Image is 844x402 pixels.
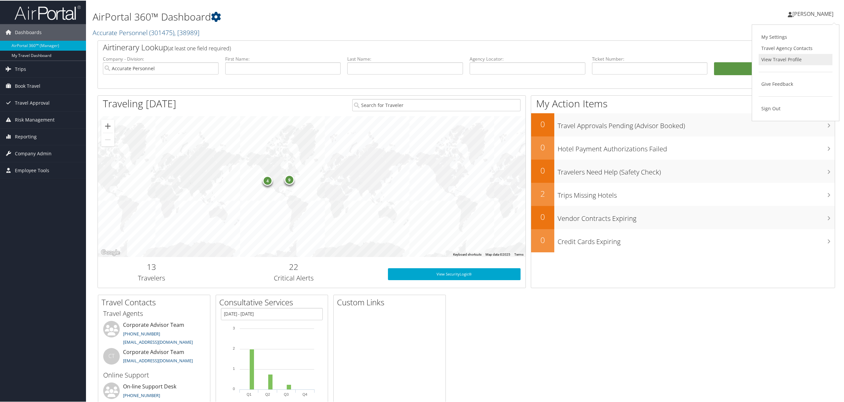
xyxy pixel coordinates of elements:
div: CT [103,347,120,364]
label: Company - Division: [103,55,219,62]
span: Book Travel [15,77,40,94]
a: My Settings [759,31,832,42]
span: Map data ©2025 [485,252,510,256]
input: Search for Traveler [352,98,521,111]
text: Q4 [303,392,308,396]
h3: Online Support [103,370,205,379]
a: [PHONE_NUMBER] [123,330,160,336]
tspan: 2 [233,346,235,350]
label: Agency Locator: [470,55,585,62]
text: Q1 [247,392,252,396]
span: Dashboards [15,24,42,40]
a: [EMAIL_ADDRESS][DOMAIN_NAME] [123,357,193,363]
a: Terms (opens in new tab) [514,252,524,256]
a: [PHONE_NUMBER] [123,392,160,398]
span: ( 301475 ) [149,27,174,36]
a: Travel Agency Contacts [759,42,832,53]
img: Google [100,248,121,256]
h2: 2 [531,187,554,199]
h2: Consultative Services [219,296,328,307]
button: Keyboard shortcuts [453,252,482,256]
span: Reporting [15,128,37,144]
div: 4 [263,175,273,185]
text: Q3 [284,392,289,396]
tspan: 0 [233,386,235,390]
span: Trips [15,60,26,77]
div: 9 [284,174,294,184]
label: First Name: [225,55,341,62]
a: Open this area in Google Maps (opens a new window) [100,248,121,256]
h3: Trips Missing Hotels [558,187,835,199]
h2: Travel Contacts [102,296,210,307]
label: Ticket Number: [592,55,708,62]
a: View SecurityLogic® [388,268,521,279]
h2: 0 [531,141,554,152]
a: 0Vendor Contracts Expiring [531,205,835,228]
tspan: 1 [233,366,235,370]
span: , [ 38989 ] [174,27,199,36]
span: Employee Tools [15,162,49,178]
span: Company Admin [15,145,52,161]
a: 0Travelers Need Help (Safety Check) [531,159,835,182]
h1: Traveling [DATE] [103,96,176,110]
a: 0Travel Approvals Pending (Advisor Booked) [531,113,835,136]
tspan: 3 [233,326,235,329]
h3: Travelers Need Help (Safety Check) [558,164,835,176]
h1: AirPortal 360™ Dashboard [93,9,591,23]
h2: Custom Links [337,296,445,307]
label: Last Name: [347,55,463,62]
a: View Travel Profile [759,53,832,65]
h3: Vendor Contracts Expiring [558,210,835,223]
a: 0Credit Cards Expiring [531,228,835,252]
h2: 0 [531,211,554,222]
a: Sign Out [759,102,832,114]
li: Corporate Advisor Team [100,320,208,347]
a: Give Feedback [759,78,832,89]
h3: Credit Cards Expiring [558,233,835,246]
h3: Travel Agents [103,308,205,318]
h2: Airtinerary Lookup [103,41,768,52]
li: Corporate Advisor Team [100,347,208,369]
span: [PERSON_NAME] [792,10,833,17]
h3: Travel Approvals Pending (Advisor Booked) [558,117,835,130]
h3: Hotel Payment Authorizations Failed [558,140,835,153]
h2: 0 [531,164,554,176]
h2: 13 [103,261,200,272]
h3: Critical Alerts [210,273,378,282]
text: Q2 [265,392,270,396]
button: Search [714,62,830,75]
h1: My Action Items [531,96,835,110]
a: 2Trips Missing Hotels [531,182,835,205]
h2: 22 [210,261,378,272]
button: Zoom in [101,119,114,132]
span: Risk Management [15,111,55,127]
a: Accurate Personnel [93,27,199,36]
h2: 0 [531,118,554,129]
a: 0Hotel Payment Authorizations Failed [531,136,835,159]
img: airportal-logo.png [15,4,81,20]
button: Zoom out [101,132,114,146]
h3: Travelers [103,273,200,282]
a: [EMAIL_ADDRESS][DOMAIN_NAME] [123,338,193,344]
h2: 0 [531,234,554,245]
a: [PERSON_NAME] [788,3,840,23]
span: (at least one field required) [168,44,231,51]
span: Travel Approval [15,94,50,111]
